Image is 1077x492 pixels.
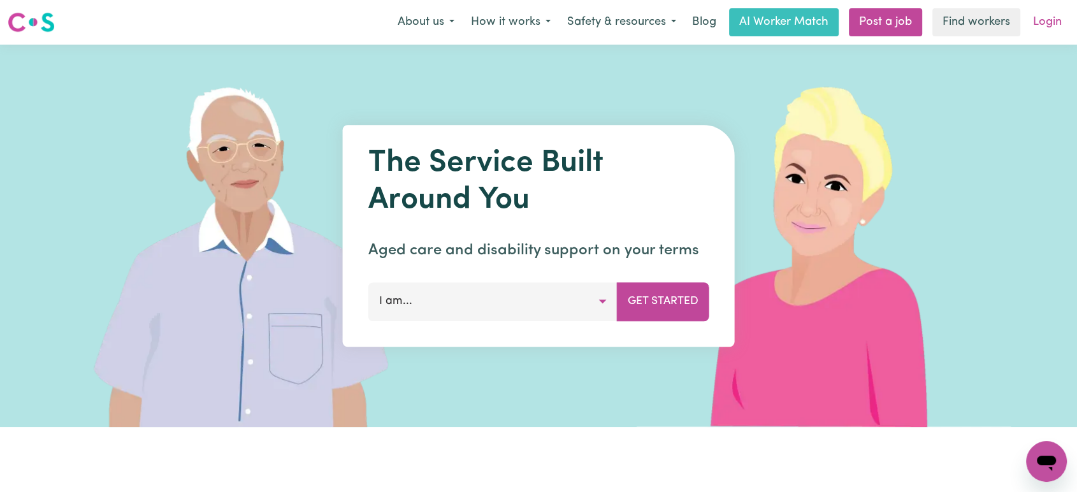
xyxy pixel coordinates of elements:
[1026,441,1067,482] iframe: Button to launch messaging window
[389,9,463,36] button: About us
[1025,8,1069,36] a: Login
[463,9,559,36] button: How it works
[8,8,55,37] a: Careseekers logo
[8,11,55,34] img: Careseekers logo
[849,8,922,36] a: Post a job
[559,9,684,36] button: Safety & resources
[368,282,618,321] button: I am...
[368,239,709,262] p: Aged care and disability support on your terms
[368,145,709,219] h1: The Service Built Around You
[932,8,1020,36] a: Find workers
[617,282,709,321] button: Get Started
[729,8,839,36] a: AI Worker Match
[684,8,724,36] a: Blog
